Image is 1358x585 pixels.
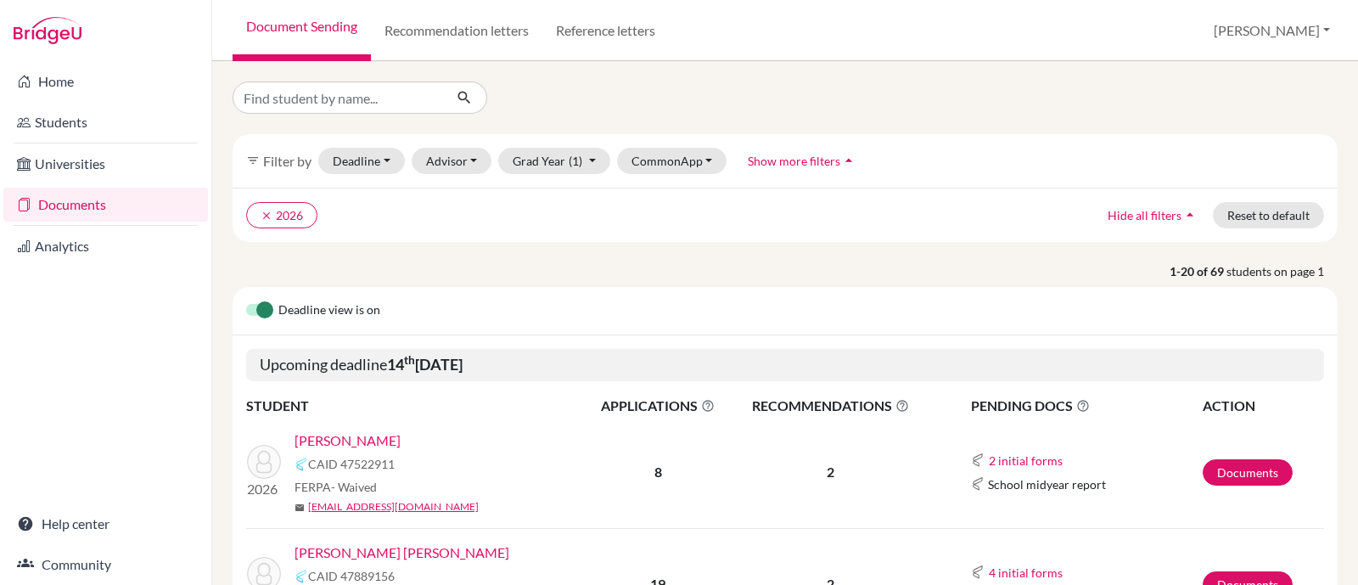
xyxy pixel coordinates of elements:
button: Grad Year(1) [498,148,610,174]
span: students on page 1 [1226,262,1338,280]
span: (1) [569,154,582,168]
img: Common App logo [295,458,308,471]
a: [PERSON_NAME] [295,430,401,451]
img: Common App logo [971,477,985,491]
a: Documents [1203,459,1293,486]
span: Filter by [263,153,311,169]
span: CAID 47889156 [308,567,395,585]
i: filter_list [246,154,260,167]
a: Analytics [3,229,208,263]
a: Universities [3,147,208,181]
button: Hide all filtersarrow_drop_up [1093,202,1213,228]
input: Find student by name... [233,82,443,114]
img: Common App logo [971,453,985,467]
a: Home [3,65,208,98]
button: Show more filtersarrow_drop_up [733,148,872,174]
p: 2 [732,462,929,482]
span: - Waived [331,480,377,494]
th: STUDENT [246,395,586,417]
button: Reset to default [1213,202,1324,228]
strong: 1-20 of 69 [1170,262,1226,280]
button: Advisor [412,148,492,174]
span: PENDING DOCS [971,396,1201,416]
th: ACTION [1202,395,1324,417]
sup: th [404,353,415,367]
span: Show more filters [748,154,840,168]
img: Byrkjeland, Mikael [247,445,281,479]
img: Common App logo [295,570,308,583]
a: Community [3,548,208,582]
h5: Upcoming deadline [246,349,1324,381]
span: RECOMMENDATIONS [732,396,929,416]
button: clear2026 [246,202,317,228]
button: CommonApp [617,148,727,174]
button: 2 initial forms [988,451,1063,470]
a: [PERSON_NAME] [PERSON_NAME] [295,543,509,563]
button: 4 initial forms [988,563,1063,582]
p: 2026 [247,479,281,499]
i: arrow_drop_up [1181,206,1198,223]
i: clear [261,210,272,222]
button: [PERSON_NAME] [1206,14,1338,47]
button: Deadline [318,148,405,174]
i: arrow_drop_up [840,152,857,169]
span: Deadline view is on [278,301,380,321]
b: 8 [654,464,662,480]
span: mail [295,503,305,513]
a: [EMAIL_ADDRESS][DOMAIN_NAME] [308,499,479,515]
img: Common App logo [971,565,985,579]
span: FERPA [295,478,377,496]
img: Bridge-U [14,17,81,44]
a: Students [3,105,208,139]
span: APPLICATIONS [586,396,730,416]
span: School midyear report [988,475,1106,493]
span: CAID 47522911 [308,455,395,473]
a: Help center [3,507,208,541]
a: Documents [3,188,208,222]
span: Hide all filters [1108,208,1181,222]
b: 14 [DATE] [387,355,463,374]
